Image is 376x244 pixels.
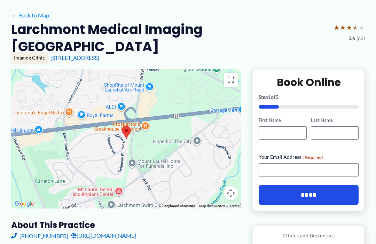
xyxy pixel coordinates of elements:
a: Open this area in Google Maps (opens a new window) [13,199,36,208]
a: Terms (opens in new tab) [229,204,239,208]
span: 5 [275,94,278,100]
h2: Larchmont Medical Imaging [GEOGRAPHIC_DATA] [11,21,328,55]
a: [PHONE_NUMBER] [11,230,68,241]
a: [STREET_ADDRESS] [50,54,99,61]
span: ★ [340,21,346,34]
h2: Book Online [259,76,359,89]
span: Map data ©2025 [199,204,225,208]
button: Map camera controls [224,186,238,200]
img: Google [13,199,36,208]
span: ★ [352,21,359,34]
a: ←Back to Map [11,10,49,21]
label: Last Name [311,117,359,124]
a: [URL][DOMAIN_NAME] [71,230,136,241]
span: 1 [268,94,271,100]
button: Keyboard shortcuts [164,204,195,208]
span: (63) [357,34,365,43]
p: Step of [259,95,359,100]
button: Toggle fullscreen view [224,73,238,87]
p: Clinics and Businesses [258,231,359,240]
span: ★ [334,21,340,34]
span: ← [11,12,18,18]
div: Imaging Clinic [11,52,48,64]
span: (Required) [303,155,323,160]
label: Your Email Address [259,154,359,160]
span: 3.6 [348,34,355,43]
h3: About this practice [11,220,241,230]
label: First Name [259,117,306,124]
span: ★ [359,21,365,34]
span: ★ [346,21,352,34]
